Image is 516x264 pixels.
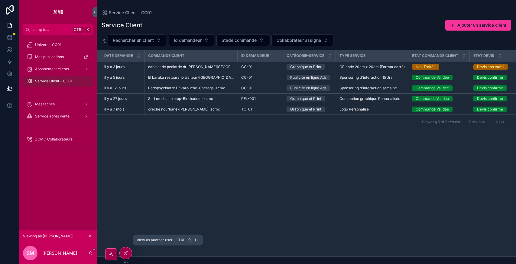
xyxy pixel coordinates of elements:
[241,75,252,80] span: CC-01
[108,35,166,46] button: Select Button
[148,107,220,112] span: crèche nourhane-[PERSON_NAME]-zcmc
[35,67,69,71] span: Abonnement clients
[42,250,77,256] p: [PERSON_NAME]
[102,21,142,29] h1: Service Client
[104,107,141,112] a: il y a 7 mois
[412,96,466,101] a: Commande Validée
[73,27,84,33] span: Ctrl
[287,96,332,101] a: Graphique et Print
[473,64,511,70] a: Devis non etabli
[339,86,405,91] a: Sponsoring d'interaction semaine
[339,75,392,80] span: Sponsoring d'interaction 15 Jrs
[35,102,55,107] span: Mes taches
[104,86,141,91] a: il y a 12 jours
[477,85,503,91] div: Devis confirmé
[477,64,504,70] div: Devis non etabli
[416,85,449,91] div: Commande Validée
[23,134,93,145] a: ZCMC Collaborateurs
[35,137,73,142] span: ZCMC Collaborateurs
[104,96,141,101] a: il y a 27 jours
[422,120,460,124] span: Showing 5 of 5 results
[35,42,61,47] span: Univers - CC01
[412,85,466,91] a: Commande Validée
[416,75,449,80] div: Commande Validée
[109,10,152,16] span: Service Client - CC01
[339,64,405,69] a: QR code 20cm x 20cm (Format carré)
[473,96,511,101] a: Devis confirmé
[339,107,405,112] a: Logo Personalisé
[194,238,199,243] span: U
[445,20,511,31] button: Ajouter un service client
[241,86,279,91] a: CC-01
[241,75,279,80] a: CC-01
[287,107,332,112] a: Graphique et Print
[104,75,141,80] a: il y a 5 jours
[241,96,279,101] a: REL-001
[290,85,326,91] div: Publicité en ligne Ads
[241,107,252,112] span: TC-01
[287,75,332,80] a: Publicité en ligne Ads
[148,107,234,112] a: crèche nourhane-[PERSON_NAME]-zcmc
[216,35,269,46] button: Select Button
[148,86,234,91] a: Pédopsychiatre Dr.karouche-Cheraga-zcmc
[473,75,511,80] a: Devis confirmé
[23,76,93,87] a: Service Client - CC01
[477,107,503,112] div: Devis confirmé
[241,64,279,69] a: CC-01
[104,64,141,69] a: il y a 3 jours
[148,75,234,80] span: El baraka restaurant-traiteur-[GEOGRAPHIC_DATA]-zcmc
[23,99,93,110] a: Mes taches
[32,27,71,32] span: Jump to...
[137,238,173,243] span: View as another user
[148,96,234,101] a: Sarl medical biotop-Birkhadem-zcmc
[23,111,93,122] a: Service après vente
[416,107,449,112] div: Commande Validée
[104,64,125,69] p: il y a 3 jours
[412,107,466,112] a: Commande Validée
[53,7,63,17] img: App logo
[85,27,90,32] span: K
[169,35,214,46] button: Select Button
[148,64,234,69] a: cabinet de pediatrie dr [PERSON_NAME][GEOGRAPHIC_DATA]-zcmc
[473,53,494,58] span: Etat devis
[148,53,184,58] span: Commande client
[27,249,34,257] span: SM
[175,237,186,243] span: Ctrl
[104,75,125,80] p: il y a 5 jours
[290,107,321,112] div: Graphique et Print
[241,53,269,58] span: ID demandeur
[148,86,225,91] span: Pédopsychiatre Dr.karouche-Cheraga-zcmc
[477,96,503,101] div: Devis confirmé
[23,24,93,35] button: Jump to...CtrlK
[412,75,466,80] a: Commande Validée
[23,39,93,50] a: Univers - CC01
[104,96,127,101] p: il y a 27 jours
[290,64,321,70] div: Graphique et Print
[339,107,369,112] span: Logo Personalisé
[222,37,257,43] span: Stade commande
[416,64,436,70] div: Non Traitée
[339,86,397,91] span: Sponsoring d'interaction semaine
[339,75,405,80] a: Sponsoring d'interaction 15 Jrs
[35,54,64,59] span: Mes publications
[174,37,202,43] span: Id demandeur
[241,64,252,69] span: CC-01
[412,64,466,70] a: Non Traitée
[287,85,332,91] a: Publicité en ligne Ads
[148,96,213,101] span: Sarl medical biotop-Birkhadem-zcmc
[19,35,97,163] div: scrollable content
[241,107,279,112] a: TC-01
[277,37,321,43] span: Collaborateur assigne
[241,96,256,101] span: REL-001
[339,53,365,58] span: Type service
[113,37,154,43] span: Rechercher un client
[287,53,324,58] span: Catégorie-service
[35,114,70,119] span: Service après vente
[473,85,511,91] a: Devis confirmé
[287,64,332,70] a: Graphique et Print
[473,107,511,112] a: Devis confirmé
[477,75,503,80] div: Devis confirmé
